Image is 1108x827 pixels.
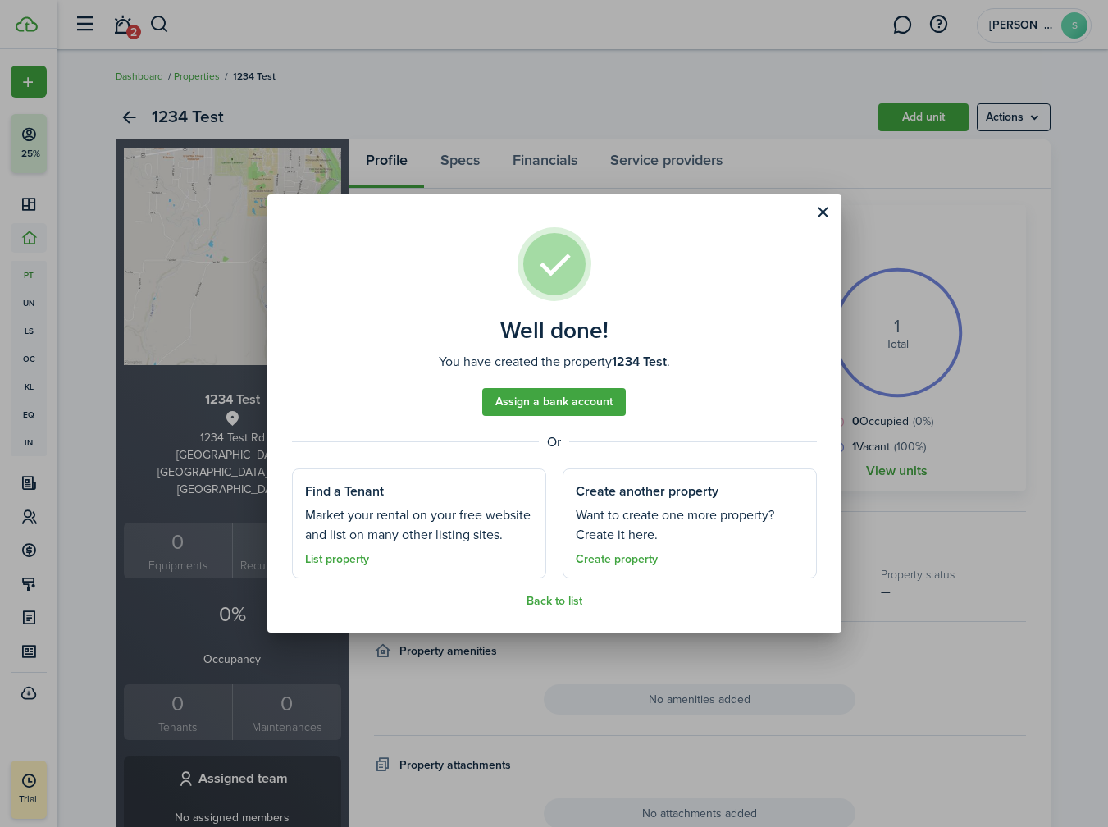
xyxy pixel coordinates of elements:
a: List property [305,553,369,566]
assembled-view-section-title: Create another property [576,482,718,501]
a: Create property [576,553,658,566]
a: Back to list [527,595,582,608]
a: Assign a bank account [482,388,626,416]
assembled-view-section-title: Find a Tenant [305,482,384,501]
assembled-view-section-description: Market your rental on your free website and list on many other listing sites. [305,505,533,545]
b: 1234 Test [612,352,667,371]
button: Close modal [809,199,837,226]
assembled-view-separator: Or [292,432,817,452]
assembled-view-title: Well done! [500,318,609,344]
assembled-view-description: You have created the property . [439,352,670,372]
assembled-view-section-description: Want to create one more property? Create it here. [576,505,804,545]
